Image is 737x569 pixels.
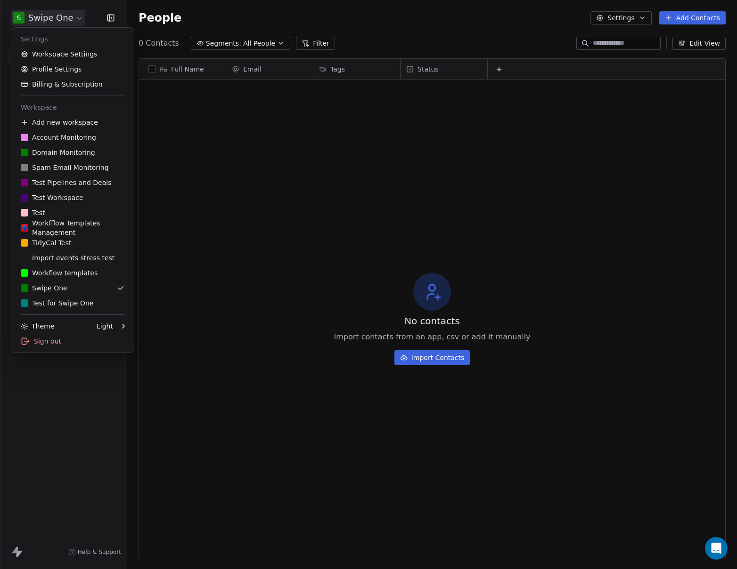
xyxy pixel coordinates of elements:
a: Workspace Settings [15,47,130,62]
div: Sign out [15,334,130,349]
div: Swipe One [21,283,67,293]
div: Settings [15,32,130,47]
a: Profile Settings [15,62,130,77]
div: Test Workspace [21,193,83,202]
div: TidyCal Test [21,238,71,248]
div: Account Monitoring [21,133,96,142]
div: Test [21,208,45,217]
div: Domain Monitoring [21,148,95,157]
div: Add new workspace [15,115,130,130]
div: Light [97,321,113,331]
div: Theme [21,321,54,331]
img: Swipe%20One%20Logo%201-1.svg [21,224,28,232]
div: Import events stress test [21,253,115,263]
div: Test Pipelines and Deals [21,178,112,187]
div: Workflow templates [21,268,98,278]
div: Workspace [15,100,130,115]
div: Workfflow Templates Management [21,218,124,237]
div: Spam Email Monitoring [21,163,109,172]
a: Billing & Subscription [15,77,130,92]
div: Test for Swipe One [21,298,93,308]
